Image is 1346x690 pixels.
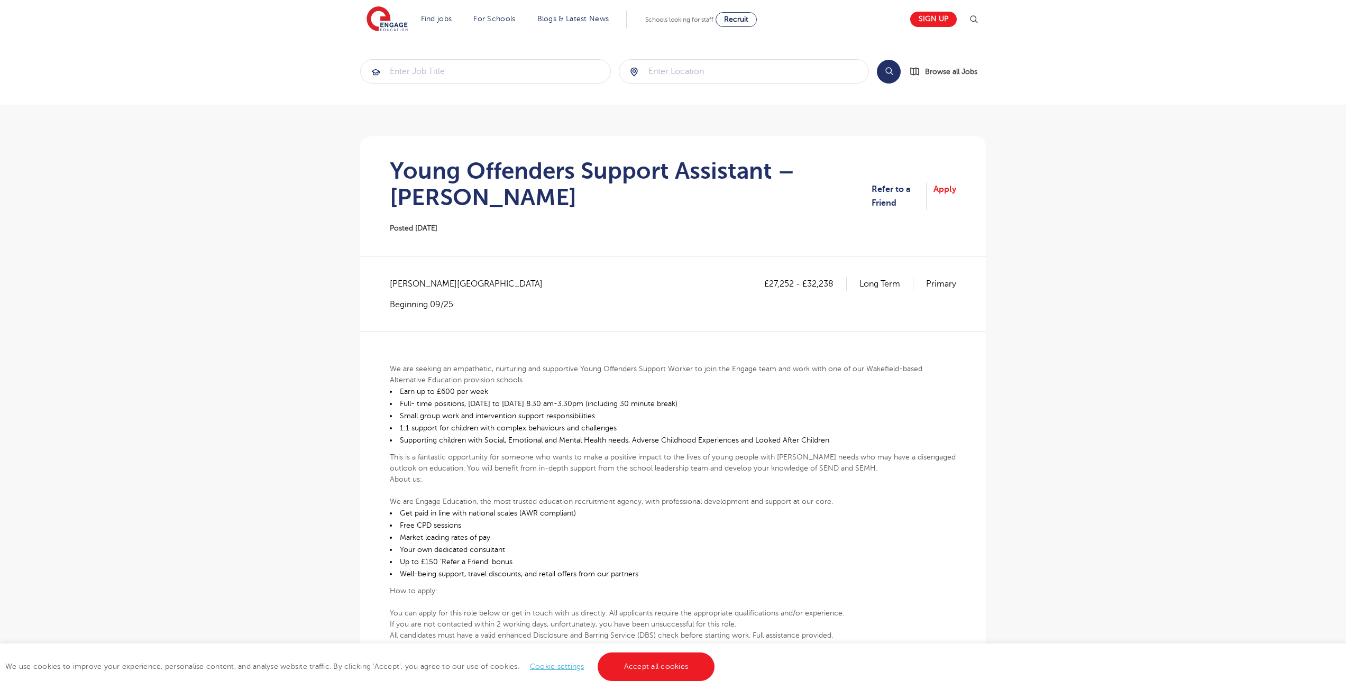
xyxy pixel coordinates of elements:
span: We use cookies to improve your experience, personalise content, and analyse website traffic. By c... [5,663,717,670]
span: [PERSON_NAME][GEOGRAPHIC_DATA] [390,277,553,291]
p: This is a fantastic opportunity for someone who wants to make a positive impact to the lives of y... [390,452,956,474]
div: Submit [619,59,869,84]
button: Search [877,60,901,84]
a: Recruit [716,12,757,27]
li: Your own dedicated consultant [390,544,956,556]
span: Browse all Jobs [925,66,977,78]
a: Accept all cookies [598,652,715,681]
p: We are Engage Education, the most trusted education recruitment agency, with professional develop... [390,496,956,507]
p: Beginning 09/25 [390,299,553,310]
li: Small group work and intervention support responsibilities [390,410,956,422]
a: Refer to a Friend [872,182,927,210]
span: Schools looking for staff [645,16,713,23]
p: We are seeking an empathetic, nurturing and supportive Young Offenders Support Worker to join the... [390,363,956,385]
a: Blogs & Latest News [537,15,609,23]
p: Primary [926,277,956,291]
li: Full- time positions, [DATE] to [DATE] 8.30 am-3.30pm (including 30 minute break) [390,398,956,410]
input: Submit [361,60,610,83]
a: Cookie settings [530,663,584,670]
h1: Young Offenders Support Assistant – [PERSON_NAME] [390,158,872,210]
span: Recruit [724,15,748,23]
p: If you are not contacted within 2 working days, unfortunately, you have been unsuccessful for thi... [390,619,956,630]
li: Get paid in line with national scales (AWR compliant) [390,507,956,519]
b: About us: [390,475,422,483]
li: 1:1 support for children with complex behaviours and challenges [390,422,956,434]
p: Long Term [859,277,913,291]
li: Market leading rates of pay [390,531,956,544]
li: Well-being support, travel discounts, and retail offers from our partners [390,568,956,580]
p: By applying for this role, you are consenting to Engage Education Ltd storing your personal detai... [390,641,956,652]
li: Free CPD sessions [390,519,956,531]
li: Up to £150 ‘Refer a Friend’ bonus [390,556,956,568]
a: Browse all Jobs [909,66,986,78]
a: Apply [933,182,956,210]
p: You can apply for this role below or get in touch with us directly. All applicants require the ap... [390,608,956,619]
a: For Schools [473,15,515,23]
p: All candidates must have a valid enhanced Disclosure and Barring Service (DBS) check before start... [390,630,956,641]
p: £27,252 - £32,238 [764,277,847,291]
p: How to apply: [390,585,956,596]
div: Submit [360,59,611,84]
span: Posted [DATE] [390,224,437,232]
input: Submit [619,60,869,83]
a: Sign up [910,12,957,27]
li: Earn up to £600 per week [390,385,956,398]
img: Engage Education [367,6,408,33]
li: Supporting children with Social, Emotional and Mental Health needs, Adverse Childhood Experiences... [390,434,956,446]
a: Find jobs [421,15,452,23]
